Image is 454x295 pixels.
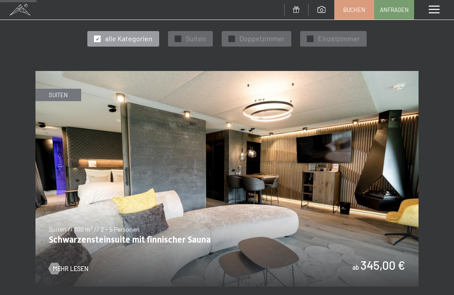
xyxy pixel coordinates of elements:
span: ✓ [309,36,312,42]
a: Mehr Lesen [49,264,88,273]
span: Mehr Lesen [53,264,88,273]
a: Buchen [335,0,374,19]
span: ✓ [176,36,180,42]
span: Suiten [186,34,206,43]
span: Anfragen [380,6,409,14]
a: Schwarzensteinsuite mit finnischer Sauna [35,71,419,77]
span: Doppelzimmer [239,34,285,43]
span: Einzelzimmer [318,34,360,43]
span: Buchen [343,6,365,14]
img: Schwarzensteinsuite mit finnischer Sauna [35,71,419,287]
a: Anfragen [375,0,414,19]
span: alle Kategorien [105,34,153,43]
span: ✓ [96,36,99,42]
span: ✓ [230,36,234,42]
